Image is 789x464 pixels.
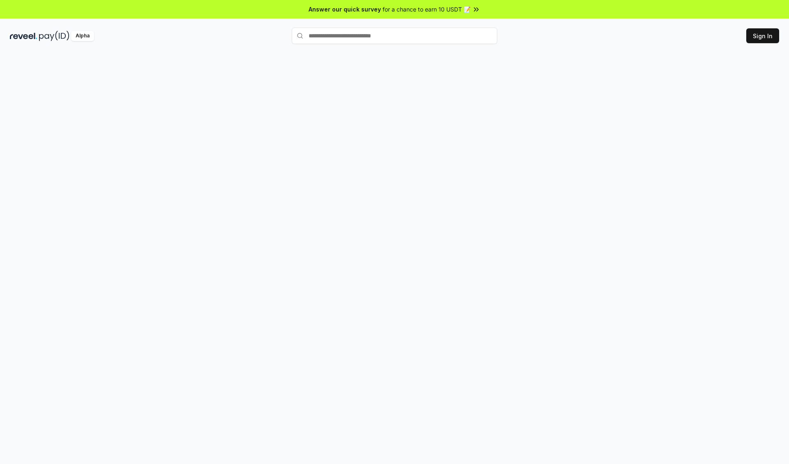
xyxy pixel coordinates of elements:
span: for a chance to earn 10 USDT 📝 [383,5,471,14]
button: Sign In [746,28,779,43]
span: Answer our quick survey [309,5,381,14]
img: reveel_dark [10,31,37,41]
img: pay_id [39,31,69,41]
div: Alpha [71,31,94,41]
